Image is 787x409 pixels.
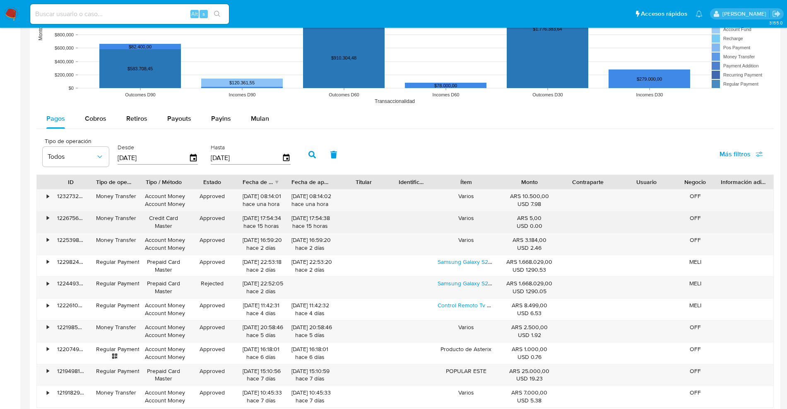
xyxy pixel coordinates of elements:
span: s [202,10,205,18]
a: Salir [772,10,781,18]
button: search-icon [209,8,226,20]
input: Buscar usuario o caso... [30,9,229,19]
span: Alt [191,10,198,18]
span: 3.155.0 [769,19,783,26]
a: Notificaciones [696,10,703,17]
span: Accesos rápidos [641,10,687,18]
p: santiago.sgreco@mercadolibre.com [722,10,769,18]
